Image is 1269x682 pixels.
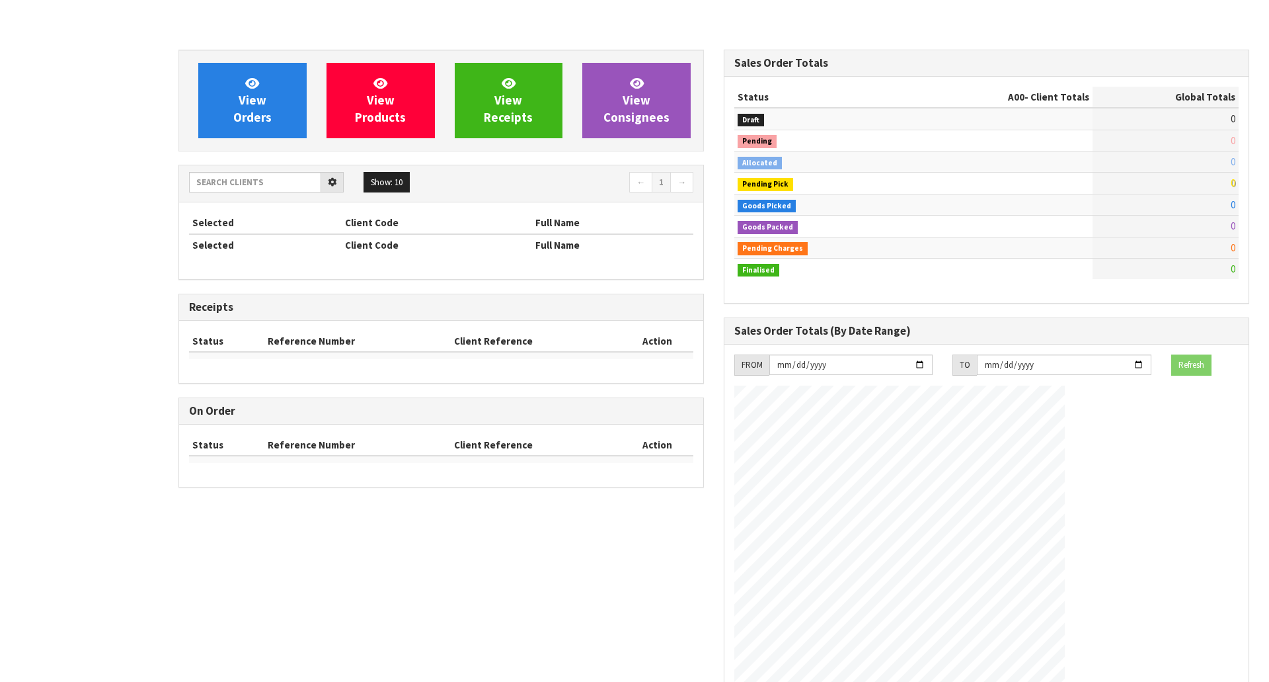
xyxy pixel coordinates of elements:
th: Action [621,331,693,352]
a: ViewReceipts [455,63,563,138]
th: Full Name [532,212,693,234]
th: Status [734,87,901,108]
span: 0 [1231,155,1235,168]
h3: Sales Order Totals (By Date Range) [734,325,1239,337]
span: Pending [738,135,777,148]
span: Finalised [738,264,779,277]
th: Action [621,435,693,456]
span: View Orders [233,75,272,125]
span: Pending Charges [738,242,808,255]
span: 0 [1231,241,1235,254]
th: Full Name [532,234,693,255]
span: 0 [1231,198,1235,211]
span: Allocated [738,157,782,170]
a: ViewProducts [327,63,435,138]
th: Global Totals [1093,87,1239,108]
a: 1 [652,172,671,193]
a: ViewConsignees [582,63,691,138]
th: Client Reference [451,331,621,352]
th: Reference Number [264,331,451,352]
span: Goods Picked [738,200,796,213]
th: Client Code [342,234,532,255]
span: 0 [1231,220,1235,232]
th: Reference Number [264,435,451,456]
a: ViewOrders [198,63,307,138]
th: - Client Totals [901,87,1093,108]
span: View Consignees [603,75,670,125]
span: Draft [738,114,764,127]
div: TO [952,355,977,376]
span: View Receipts [484,75,533,125]
span: Goods Packed [738,221,798,234]
div: FROM [734,355,769,376]
span: 0 [1231,134,1235,147]
th: Selected [189,234,342,255]
a: ← [629,172,652,193]
th: Status [189,435,264,456]
span: Pending Pick [738,178,793,191]
span: A00 [1008,91,1024,103]
button: Show: 10 [364,172,410,193]
input: Search clients [189,172,321,192]
th: Status [189,331,264,352]
th: Selected [189,212,342,234]
span: 0 [1231,112,1235,125]
h3: On Order [189,405,693,417]
th: Client Code [342,212,532,234]
th: Client Reference [451,435,621,456]
span: View Products [355,75,406,125]
h3: Receipts [189,301,693,314]
button: Refresh [1171,355,1211,376]
h3: Sales Order Totals [734,57,1239,69]
nav: Page navigation [451,172,693,195]
a: → [670,172,693,193]
span: 0 [1231,263,1235,275]
span: 0 [1231,177,1235,189]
